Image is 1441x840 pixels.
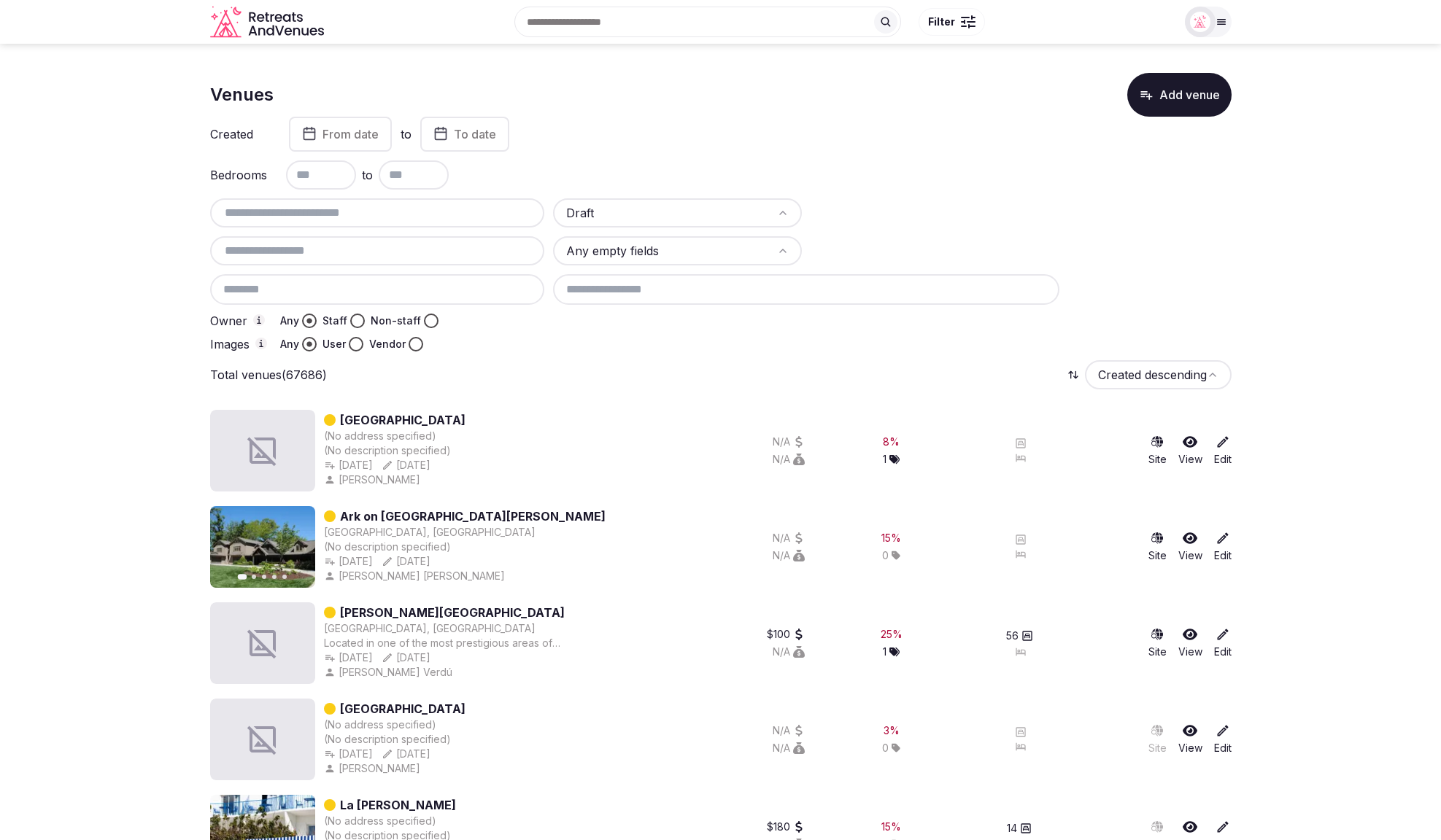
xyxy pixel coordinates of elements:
[773,435,805,449] button: N/A
[324,525,536,540] button: [GEOGRAPHIC_DATA], [GEOGRAPHIC_DATA]
[371,314,421,328] label: Non-staff
[340,507,606,525] a: Ark on [GEOGRAPHIC_DATA][PERSON_NAME]
[881,820,901,834] button: 15%
[1190,12,1210,32] img: miaceralde
[324,554,373,569] button: [DATE]
[324,569,508,583] button: [PERSON_NAME] [PERSON_NAME]
[324,429,436,443] button: (No address specified)
[1214,627,1232,659] a: Edit
[324,458,373,472] button: [DATE]
[773,645,805,659] button: N/A
[210,128,269,140] label: Created
[773,452,805,467] button: N/A
[210,6,327,39] a: Visit the homepage
[1148,723,1167,755] a: Site
[1148,627,1167,659] a: Site
[1178,723,1202,755] a: View
[324,761,423,776] div: [PERSON_NAME]
[382,747,430,761] button: [DATE]
[1148,435,1167,467] a: Site
[280,314,299,328] label: Any
[282,575,287,579] button: Go to slide 5
[767,820,805,834] button: $180
[324,650,373,665] button: [DATE]
[773,723,805,738] button: N/A
[324,472,423,487] button: [PERSON_NAME]
[1148,531,1167,563] a: Site
[340,796,456,814] a: La [PERSON_NAME]
[210,82,274,107] h1: Venues
[340,604,565,621] a: [PERSON_NAME][GEOGRAPHIC_DATA]
[340,700,465,717] a: [GEOGRAPHIC_DATA]
[1178,435,1202,467] a: View
[773,548,805,563] button: N/A
[324,732,465,747] div: (No description specified)
[322,337,346,351] label: User
[324,636,634,650] div: Located in one of the most prestigious areas of [GEOGRAPHIC_DATA] and surrounded by so much 'Port...
[1006,629,1033,643] button: 56
[382,458,430,472] div: [DATE]
[773,741,805,755] button: N/A
[884,723,900,738] div: 3 %
[884,723,900,738] button: 3%
[883,645,900,659] div: 1
[1006,629,1019,643] span: 56
[773,531,805,545] div: N/A
[1214,723,1232,755] a: Edit
[210,338,269,351] label: Images
[210,506,315,588] img: Featured image for Ark on Lake Lanier
[1214,435,1232,467] a: Edit
[1127,73,1232,117] button: Add venue
[210,169,269,181] label: Bedrooms
[382,650,430,665] button: [DATE]
[1178,531,1202,563] a: View
[881,627,903,642] div: 25 %
[1214,531,1232,563] a: Edit
[324,717,436,732] button: (No address specified)
[881,531,901,545] div: 15 %
[340,411,465,429] a: [GEOGRAPHIC_DATA]
[454,127,496,141] span: To date
[382,554,430,569] button: [DATE]
[324,621,536,636] button: [GEOGRAPHIC_DATA], [GEOGRAPHIC_DATA]
[919,8,985,36] button: Filter
[882,741,889,755] span: 0
[881,531,901,545] button: 15%
[324,443,465,458] div: (No description specified)
[1007,821,1017,836] span: 14
[928,15,955,29] span: Filter
[882,548,889,563] span: 0
[272,575,277,579] button: Go to slide 4
[420,117,509,152] button: To date
[324,747,373,761] button: [DATE]
[1178,627,1202,659] a: View
[324,814,436,828] button: (No address specified)
[324,665,455,680] button: [PERSON_NAME] Verdú
[883,452,900,467] button: 1
[253,314,265,326] button: Owner
[883,435,900,449] div: 8 %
